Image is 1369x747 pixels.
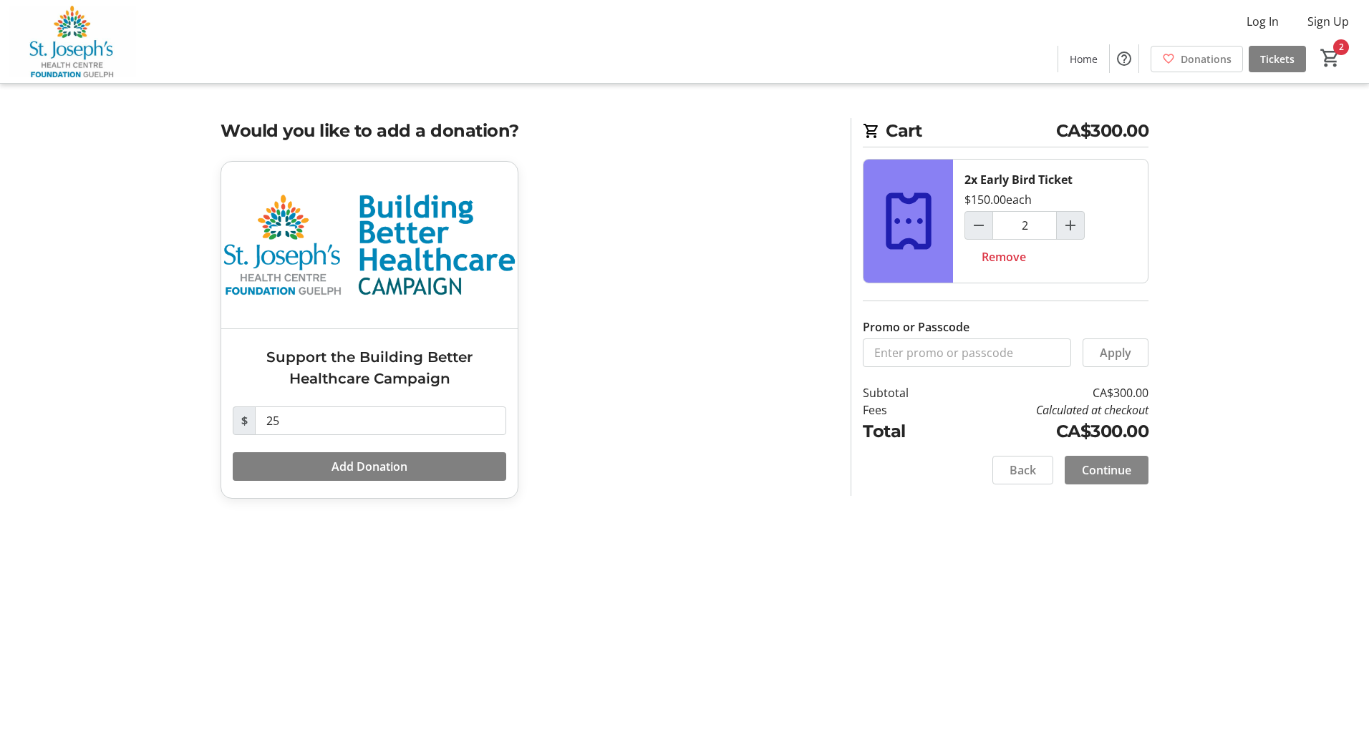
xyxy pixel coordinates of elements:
a: Tickets [1249,46,1306,72]
td: Subtotal [863,384,946,401]
a: Home [1058,46,1109,72]
button: Increment by one [1057,212,1084,239]
button: Sign Up [1296,10,1360,33]
span: Tickets [1260,52,1295,67]
input: Donation Amount [255,406,506,435]
span: Log In [1247,13,1279,30]
span: Home [1070,52,1098,67]
span: CA$300.00 [1056,118,1149,144]
span: Donations [1181,52,1232,67]
button: Continue [1065,456,1148,484]
span: $ [233,406,256,435]
button: Apply [1083,338,1148,367]
button: Remove [964,243,1043,271]
span: Continue [1082,462,1131,479]
td: Calculated at checkout [946,401,1148,419]
div: $150.00 each [964,191,1032,208]
button: Help [1110,44,1138,73]
button: Cart [1317,45,1343,71]
h3: Support the Building Better Healthcare Campaign [233,346,506,389]
div: 2x Early Bird Ticket [964,171,1073,188]
h2: Cart [863,118,1148,147]
td: Total [863,419,946,444]
button: Decrement by one [965,212,992,239]
span: Back [1010,462,1036,479]
img: Support the Building Better Healthcare Campaign [221,162,518,328]
label: Promo or Passcode [863,318,969,336]
span: Apply [1100,344,1131,361]
input: Enter promo or passcode [863,338,1071,367]
button: Back [992,456,1053,484]
td: CA$300.00 [946,419,1148,444]
td: CA$300.00 [946,384,1148,401]
span: Add Donation [332,458,407,475]
img: St. Joseph's Health Centre Foundation Guelph's Logo [9,6,136,77]
td: Fees [863,401,946,419]
button: Log In [1235,10,1290,33]
a: Donations [1151,46,1243,72]
h2: Would you like to add a donation? [221,118,833,144]
span: Sign Up [1307,13,1349,30]
span: Remove [982,248,1026,265]
input: Early Bird Ticket Quantity [992,211,1057,240]
button: Add Donation [233,452,506,481]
